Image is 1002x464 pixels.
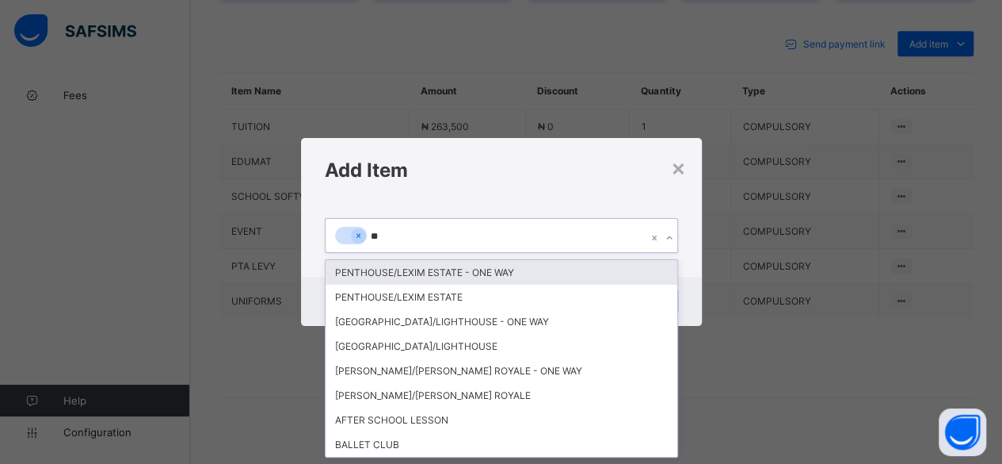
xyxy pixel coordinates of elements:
div: × [671,154,686,181]
div: BALLET CLUB [326,432,677,457]
div: [GEOGRAPHIC_DATA]/LIGHTHOUSE [326,334,677,359]
div: [PERSON_NAME]/[PERSON_NAME] ROYALE - ONE WAY [326,359,677,383]
div: PENTHOUSE/LEXIM ESTATE [326,285,677,309]
div: [GEOGRAPHIC_DATA]/LIGHTHOUSE - ONE WAY [326,309,677,334]
div: [PERSON_NAME]/[PERSON_NAME] ROYALE [326,383,677,408]
button: Open asap [939,408,986,456]
h1: Add Item [325,159,678,182]
div: PENTHOUSE/LEXIM ESTATE - ONE WAY [326,260,677,285]
div: AFTER SCHOOL LESSON [326,408,677,432]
